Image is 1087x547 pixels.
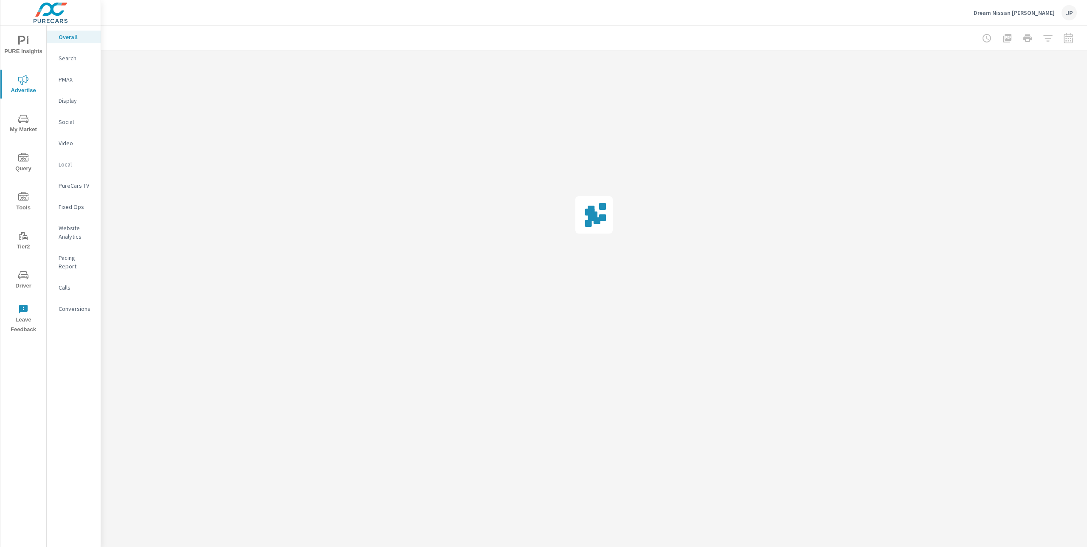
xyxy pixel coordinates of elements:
[47,251,101,273] div: Pacing Report
[0,25,46,338] div: nav menu
[59,224,94,241] p: Website Analytics
[47,116,101,128] div: Social
[47,179,101,192] div: PureCars TV
[3,231,44,252] span: Tier2
[59,203,94,211] p: Fixed Ops
[47,137,101,149] div: Video
[47,31,101,43] div: Overall
[59,160,94,169] p: Local
[3,114,44,135] span: My Market
[59,33,94,41] p: Overall
[974,9,1055,17] p: Dream Nissan [PERSON_NAME]
[59,139,94,147] p: Video
[3,192,44,213] span: Tools
[3,270,44,291] span: Driver
[3,304,44,335] span: Leave Feedback
[59,54,94,62] p: Search
[1062,5,1077,20] div: JP
[59,283,94,292] p: Calls
[3,36,44,56] span: PURE Insights
[47,200,101,213] div: Fixed Ops
[47,302,101,315] div: Conversions
[3,75,44,96] span: Advertise
[47,158,101,171] div: Local
[59,305,94,313] p: Conversions
[59,96,94,105] p: Display
[47,52,101,65] div: Search
[59,118,94,126] p: Social
[47,73,101,86] div: PMAX
[59,75,94,84] p: PMAX
[59,181,94,190] p: PureCars TV
[3,153,44,174] span: Query
[47,222,101,243] div: Website Analytics
[47,281,101,294] div: Calls
[59,254,94,271] p: Pacing Report
[47,94,101,107] div: Display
